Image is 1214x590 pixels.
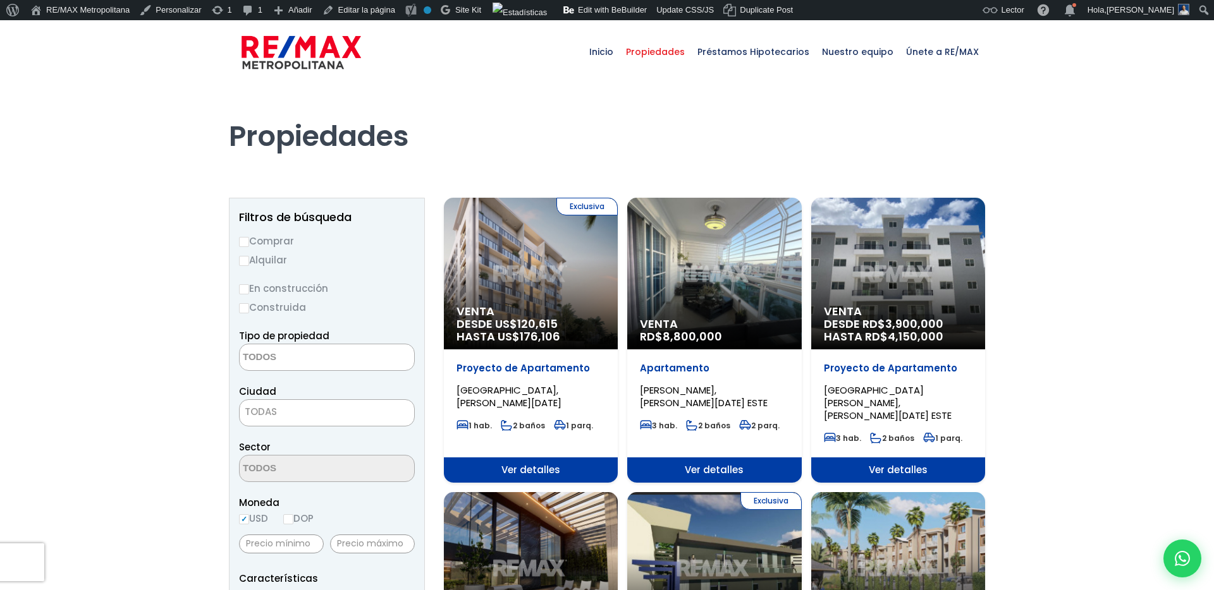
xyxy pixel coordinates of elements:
span: Venta [457,305,605,318]
span: Moneda [239,495,415,510]
p: Proyecto de Apartamento [457,362,605,375]
span: 1 parq. [923,433,962,443]
span: DESDE US$ [457,318,605,343]
span: 2 baños [686,420,730,431]
a: Únete a RE/MAX [900,20,985,83]
h1: Propiedades [229,84,985,154]
a: Propiedades [620,20,691,83]
input: Precio mínimo [239,534,324,553]
span: 2 baños [870,433,914,443]
span: Ver detalles [627,457,801,483]
a: Exclusiva Venta DESDE US$120,615 HASTA US$176,106 Proyecto de Apartamento [GEOGRAPHIC_DATA], [PER... [444,198,618,483]
div: No indexar [424,6,431,14]
input: En construcción [239,284,249,294]
span: HASTA RD$ [824,330,972,343]
span: Ver detalles [444,457,618,483]
label: Construida [239,299,415,315]
span: 120,615 [517,316,558,332]
a: Venta DESDE RD$3,900,000 HASTA RD$4,150,000 Proyecto de Apartamento [GEOGRAPHIC_DATA][PERSON_NAME... [811,198,985,483]
span: TODAS [239,399,415,426]
span: 2 parq. [739,420,780,431]
a: Préstamos Hipotecarios [691,20,816,83]
label: USD [239,510,268,526]
span: 3,900,000 [885,316,943,332]
a: Inicio [583,20,620,83]
span: Exclusiva [740,492,802,510]
label: DOP [283,510,314,526]
span: [GEOGRAPHIC_DATA], [PERSON_NAME][DATE] [457,383,561,409]
span: Inicio [583,33,620,71]
img: remax-metropolitana-logo [242,33,361,71]
span: [PERSON_NAME] [1107,5,1174,15]
span: [GEOGRAPHIC_DATA][PERSON_NAME], [PERSON_NAME][DATE] ESTE [824,383,952,422]
span: 8,800,000 [663,328,722,344]
span: Venta [640,318,788,330]
span: Propiedades [620,33,691,71]
a: RE/MAX Metropolitana [242,20,361,83]
input: Precio máximo [330,534,415,553]
span: TODAS [240,403,414,421]
textarea: Search [240,344,362,371]
span: 4,150,000 [888,328,943,344]
span: Ciudad [239,385,276,398]
span: Nuestro equipo [816,33,900,71]
input: USD [239,514,249,524]
p: Proyecto de Apartamento [824,362,972,375]
span: Tipo de propiedad [239,329,329,342]
span: 3 hab. [824,433,861,443]
span: Préstamos Hipotecarios [691,33,816,71]
input: Comprar [239,237,249,247]
label: Comprar [239,233,415,249]
p: Apartamento [640,362,788,375]
span: TODAS [245,405,277,418]
h2: Filtros de búsqueda [239,211,415,224]
p: Características [239,570,415,586]
span: Sector [239,440,271,454]
span: RD$ [640,328,722,344]
a: Nuestro equipo [816,20,900,83]
span: Site Kit [455,5,481,15]
span: Ver detalles [811,457,985,483]
a: Venta RD$8,800,000 Apartamento [PERSON_NAME], [PERSON_NAME][DATE] ESTE 3 hab. 2 baños 2 parq. Ver... [627,198,801,483]
span: DESDE RD$ [824,318,972,343]
textarea: Search [240,455,362,483]
span: 1 parq. [554,420,593,431]
label: Alquilar [239,252,415,268]
input: Alquilar [239,256,249,266]
span: Venta [824,305,972,318]
span: 3 hab. [640,420,677,431]
span: Únete a RE/MAX [900,33,985,71]
span: 1 hab. [457,420,492,431]
span: 176,106 [520,328,560,344]
input: DOP [283,514,293,524]
span: 2 baños [501,420,545,431]
span: HASTA US$ [457,330,605,343]
span: Exclusiva [556,198,618,215]
label: En construcción [239,280,415,296]
span: [PERSON_NAME], [PERSON_NAME][DATE] ESTE [640,383,768,409]
input: Construida [239,303,249,313]
img: Visitas de 48 horas. Haz clic para ver más estadísticas del sitio. [493,3,547,23]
